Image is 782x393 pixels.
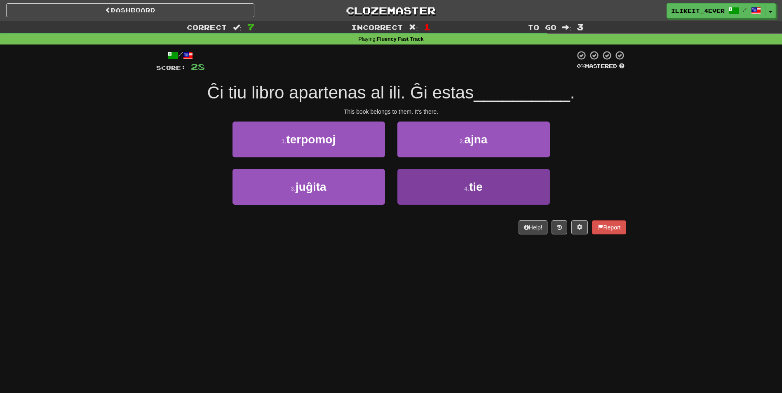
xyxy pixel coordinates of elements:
span: Incorrect [351,23,403,31]
span: / [743,7,747,12]
button: Help! [519,220,548,234]
button: 2.ajna [397,122,550,157]
a: Dashboard [6,3,254,17]
strong: Fluency Fast Track [377,36,423,42]
a: Clozemaster [267,3,515,18]
button: 1.terpomoj [232,122,385,157]
span: terpomoj [286,133,336,146]
span: __________ [474,83,570,102]
div: This book belongs to them. It's there. [156,108,626,116]
span: : [562,24,571,31]
button: 4.tie [397,169,550,205]
span: ajna [464,133,487,146]
small: 2 . [460,138,465,145]
button: Report [592,220,626,234]
div: / [156,50,205,61]
a: ilikeit_4ever / [667,3,766,18]
small: 1 . [282,138,286,145]
span: Correct [187,23,227,31]
button: Round history (alt+y) [552,220,567,234]
span: juĝita [296,180,326,193]
div: Mastered [575,63,626,70]
span: 1 [424,22,431,32]
span: 0 % [577,63,585,69]
span: 3 [577,22,584,32]
span: 28 [191,61,205,72]
button: 3.juĝita [232,169,385,205]
span: To go [528,23,557,31]
span: ilikeit_4ever [671,7,725,14]
span: : [409,24,418,31]
span: Score: [156,64,186,71]
span: 7 [247,22,254,32]
span: tie [469,180,483,193]
small: 3 . [291,185,296,192]
span: . [570,83,575,102]
small: 4 . [464,185,469,192]
span: : [233,24,242,31]
span: Ĉi tiu libro apartenas al ili. Ĝi estas [207,83,474,102]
